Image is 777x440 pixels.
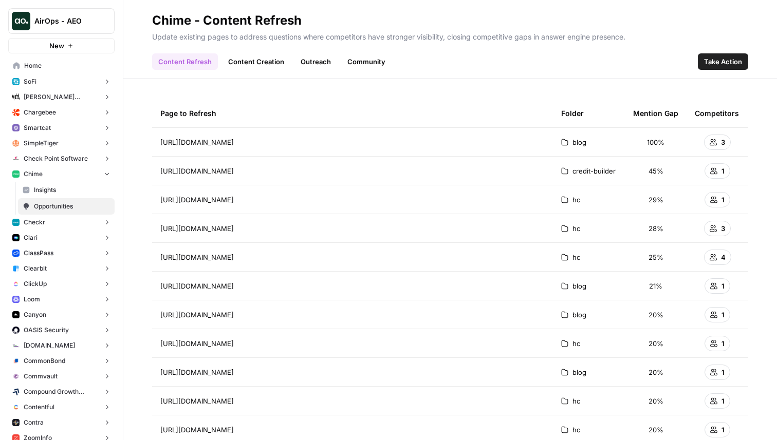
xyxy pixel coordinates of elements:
img: apu0vsiwfa15xu8z64806eursjsk [12,78,20,85]
img: 0idox3onazaeuxox2jono9vm549w [12,311,20,318]
div: Mention Gap [633,99,678,127]
span: 1 [721,367,725,377]
span: 1 [721,425,725,435]
span: Contra [24,418,44,427]
span: hc [572,223,580,234]
button: Contentful [8,399,115,415]
span: blog [572,281,586,291]
span: ClickUp [24,279,47,289]
img: nyvnio03nchgsu99hj5luicuvesv [12,280,20,288]
button: SoFi [8,74,115,89]
button: Checkr [8,215,115,230]
span: [URL][DOMAIN_NAME] [160,310,234,320]
span: [URL][DOMAIN_NAME] [160,425,234,435]
button: Chargebee [8,105,115,120]
span: 20% [649,367,663,377]
img: 2ud796hvc3gw7qwjscn75txc5abr [12,404,20,411]
span: [URL][DOMAIN_NAME] [160,396,234,406]
a: Home [8,58,115,74]
img: glq0fklpdxbalhn7i6kvfbbvs11n [12,357,20,365]
button: [PERSON_NAME] [PERSON_NAME] at Work [8,89,115,105]
span: 1 [721,281,725,291]
button: Take Action [698,53,748,70]
div: Competitors [695,99,739,127]
img: m87i3pytwzu9d7629hz0batfjj1p [12,93,20,101]
span: Contentful [24,403,54,412]
span: 28% [649,223,663,234]
span: 1 [721,396,725,406]
button: Clearbit [8,261,115,276]
a: Outreach [294,53,337,70]
img: h6qlr8a97mop4asab8l5qtldq2wv [12,234,20,241]
span: blog [572,137,586,147]
span: Take Action [704,56,742,67]
a: Opportunities [18,198,115,215]
span: Home [24,61,110,70]
span: 1 [721,195,725,205]
span: Smartcat [24,123,51,132]
span: credit-builder [572,166,616,176]
img: kaevn8smg0ztd3bicv5o6c24vmo8 [12,388,20,395]
button: ClassPass [8,245,115,261]
button: Contra [8,415,115,430]
div: Page to Refresh [160,99,545,127]
span: hc [572,338,580,349]
span: Checkr [24,218,45,227]
span: New [49,41,64,51]
img: fr92439b8i8d8kixz6owgxh362ib [12,265,20,272]
button: OASIS Security [8,322,115,338]
span: 3 [721,137,725,147]
span: [URL][DOMAIN_NAME] [160,367,234,377]
span: 21% [649,281,662,291]
img: xf6b4g7v9n1cfco8wpzm78dqnb6e [12,373,20,380]
span: Canyon [24,310,46,319]
span: [PERSON_NAME] [PERSON_NAME] at Work [24,92,99,102]
button: Commvault [8,369,115,384]
span: hc [572,396,580,406]
span: AirOps - AEO [34,16,97,26]
img: azd67o9nw473vll9dbscvlvo9wsn [12,419,20,426]
span: [URL][DOMAIN_NAME] [160,338,234,349]
span: 1 [721,338,725,349]
p: Update existing pages to address questions where competitors have stronger visibility, closing co... [152,29,748,42]
button: Loom [8,292,115,307]
span: ClassPass [24,248,53,258]
span: Commvault [24,372,58,381]
span: 100% [647,137,664,147]
span: 25% [649,252,663,262]
span: Opportunities [34,202,110,211]
span: [URL][DOMAIN_NAME] [160,137,234,147]
img: AirOps - AEO Logo [12,12,30,30]
button: Compound Growth Marketing [8,384,115,399]
button: SimpleTiger [8,136,115,151]
span: OASIS Security [24,326,69,335]
span: 20% [649,310,663,320]
span: 1 [721,310,725,320]
button: New [8,38,115,53]
img: hlg0wqi1id4i6sbxkcpd2tyblcaw [12,140,20,147]
button: ClickUp [8,276,115,292]
span: [URL][DOMAIN_NAME] [160,195,234,205]
span: 4 [721,252,726,262]
a: Insights [18,182,115,198]
img: wev6amecshr6l48lvue5fy0bkco1 [12,296,20,303]
button: Check Point Software [8,151,115,166]
span: blog [572,367,586,377]
span: 45% [649,166,663,176]
span: Clearbit [24,264,47,273]
span: hc [572,425,580,435]
a: Community [341,53,392,70]
button: Canyon [8,307,115,322]
span: 3 [721,223,725,234]
img: 78cr82s63dt93a7yj2fue7fuqlci [12,219,20,226]
span: [URL][DOMAIN_NAME] [160,281,234,291]
span: SimpleTiger [24,139,59,148]
span: Chargebee [24,108,56,117]
span: hc [572,195,580,205]
span: [URL][DOMAIN_NAME] [160,166,234,176]
button: Workspace: AirOps - AEO [8,8,115,34]
button: Clari [8,230,115,245]
span: 20% [649,338,663,349]
span: [DOMAIN_NAME] [24,341,75,350]
span: Insights [34,185,110,195]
